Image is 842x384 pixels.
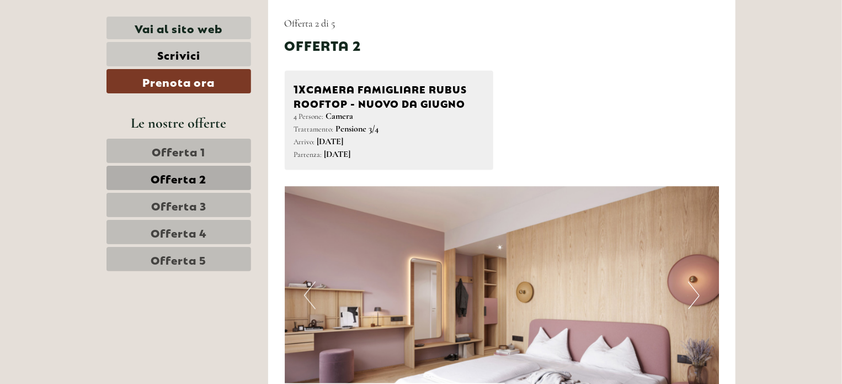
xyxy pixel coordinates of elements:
[106,17,251,39] a: Vai al sito web
[285,17,335,29] span: Offerta 2 di 5
[326,111,354,122] b: Camera
[151,197,206,213] span: Offerta 3
[317,136,344,147] b: [DATE]
[294,124,334,134] small: Trattamento:
[151,170,207,186] span: Offerta 2
[106,69,251,93] a: Prenota ora
[294,80,307,96] b: 1x
[336,123,379,134] b: Pensione 3/4
[294,80,484,110] div: Camera famigliare RUBUS ROOFTOP - Nuovo da giugno
[294,112,324,121] small: 4 Persone:
[152,143,206,159] span: Offerta 1
[324,149,351,160] b: [DATE]
[106,113,251,133] div: Le nostre offerte
[294,137,315,146] small: Arrivo:
[688,282,700,309] button: Next
[151,224,207,240] span: Offerta 4
[304,282,316,309] button: Previous
[106,42,251,66] a: Scrivici
[294,150,322,159] small: Partenza:
[285,35,361,54] div: Offerta 2
[151,251,207,267] span: Offerta 5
